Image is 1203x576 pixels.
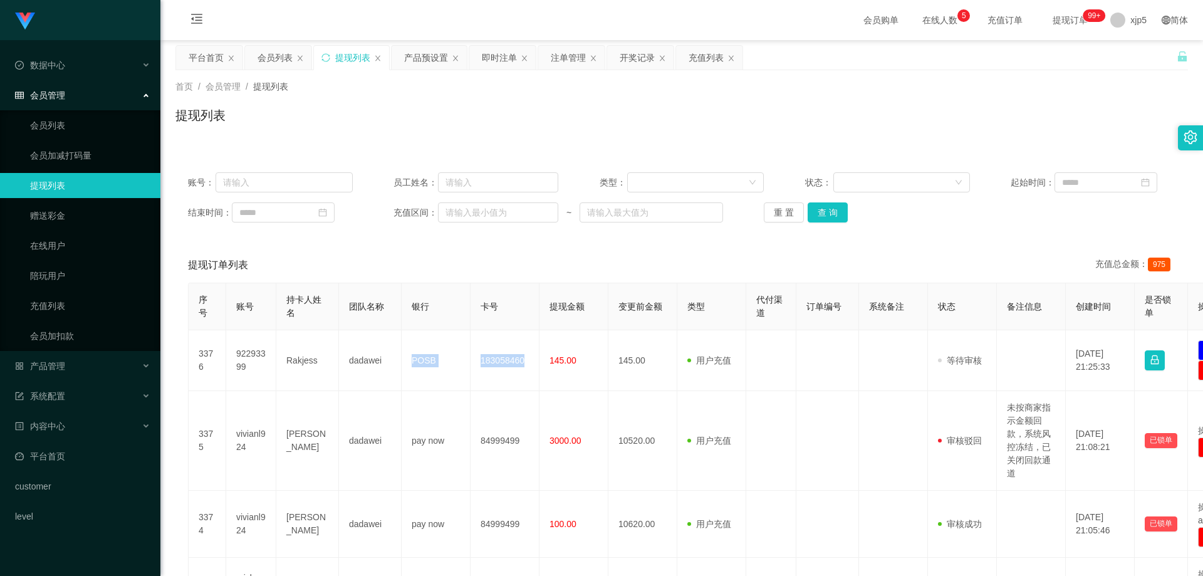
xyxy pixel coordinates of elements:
[15,60,65,70] span: 数据中心
[15,391,65,401] span: 系统配置
[687,355,731,365] span: 用户充值
[955,179,962,187] i: 图标: down
[938,519,982,529] span: 审核成功
[997,391,1066,491] td: 未按商家指示金额回款，系统风控冻结，已关闭回款通道
[1148,258,1170,271] span: 975
[521,55,528,62] i: 图标: close
[1184,130,1197,144] i: 图标: setting
[1066,330,1135,391] td: [DATE] 21:25:33
[226,491,276,558] td: vivianl924
[30,323,150,348] a: 会员加扣款
[15,61,24,70] i: 图标: check-circle-o
[1145,433,1177,448] button: 已锁单
[756,295,783,318] span: 代付渠道
[981,16,1029,24] span: 充值订单
[175,106,226,125] h1: 提现列表
[276,491,339,558] td: [PERSON_NAME]
[30,263,150,288] a: 陪玩用户
[189,330,226,391] td: 3376
[938,436,982,446] span: 审核驳回
[438,202,558,223] input: 请输入最小值为
[1011,176,1055,189] span: 起始时间：
[188,258,248,273] span: 提现订单列表
[1066,391,1135,491] td: [DATE] 21:08:21
[687,519,731,529] span: 用户充值
[1145,295,1171,318] span: 是否锁单
[30,113,150,138] a: 会员列表
[15,421,65,431] span: 内容中心
[30,143,150,168] a: 会员加减打码量
[727,55,735,62] i: 图标: close
[689,46,724,70] div: 充值列表
[1007,301,1042,312] span: 备注信息
[549,355,576,365] span: 145.00
[805,176,833,189] span: 状态：
[227,55,235,62] i: 图标: close
[198,81,200,92] span: /
[15,444,150,469] a: 图标: dashboard平台首页
[15,392,24,401] i: 图标: form
[549,301,585,312] span: 提现金额
[30,203,150,228] a: 赠送彩金
[276,330,339,391] td: Rakjess
[471,491,539,558] td: 84999499
[1095,258,1175,273] div: 充值总金额：
[321,53,330,62] i: 图标: sync
[938,301,956,312] span: 状态
[551,46,586,70] div: 注单管理
[188,206,232,219] span: 结束时间：
[374,55,382,62] i: 图标: close
[15,504,150,529] a: level
[481,301,498,312] span: 卡号
[618,301,662,312] span: 变更前金额
[404,46,448,70] div: 产品预设置
[189,491,226,558] td: 3374
[608,330,677,391] td: 145.00
[549,436,581,446] span: 3000.00
[15,91,24,100] i: 图标: table
[30,293,150,318] a: 充值列表
[188,176,216,189] span: 账号：
[590,55,597,62] i: 图标: close
[335,46,370,70] div: 提现列表
[1076,301,1111,312] span: 创建时间
[15,362,24,370] i: 图标: appstore-o
[659,55,666,62] i: 图标: close
[216,172,353,192] input: 请输入
[15,474,150,499] a: customer
[1177,51,1188,62] i: 图标: unlock
[558,206,580,219] span: ~
[253,81,288,92] span: 提现列表
[957,9,970,22] sup: 5
[549,519,576,529] span: 100.00
[339,491,402,558] td: dadawei
[175,81,193,92] span: 首页
[764,202,804,223] button: 重 置
[1046,16,1094,24] span: 提现订单
[258,46,293,70] div: 会员列表
[1141,178,1150,187] i: 图标: calendar
[276,391,339,491] td: [PERSON_NAME]
[620,46,655,70] div: 开奖记录
[938,355,982,365] span: 等待审核
[471,391,539,491] td: 84999499
[600,176,628,189] span: 类型：
[402,491,471,558] td: pay now
[749,179,756,187] i: 图标: down
[1083,9,1105,22] sup: 206
[402,330,471,391] td: POSB
[393,206,437,219] span: 充值区间：
[286,295,321,318] span: 持卡人姓名
[452,55,459,62] i: 图标: close
[580,202,722,223] input: 请输入最大值为
[226,391,276,491] td: vivianl924
[15,13,35,30] img: logo.9652507e.png
[296,55,304,62] i: 图标: close
[1145,516,1177,531] button: 已锁单
[869,301,904,312] span: 系统备注
[226,330,276,391] td: 92293399
[393,176,437,189] span: 员工姓名：
[206,81,241,92] span: 会员管理
[1162,16,1170,24] i: 图标: global
[806,301,841,312] span: 订单编号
